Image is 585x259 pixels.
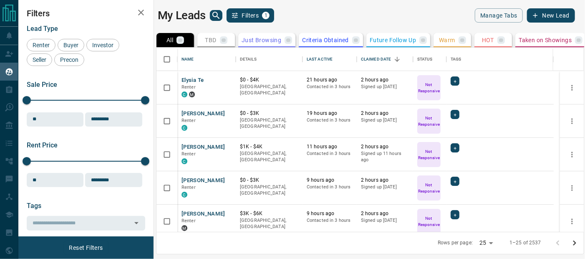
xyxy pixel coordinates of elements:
span: Rent Price [27,141,58,149]
button: Open [131,217,142,229]
span: Tags [27,202,41,210]
button: Reset Filters [63,241,108,255]
button: [PERSON_NAME] [182,110,225,118]
div: Seller [27,53,52,66]
p: 21 hours ago [307,76,353,84]
p: Not Responsive [418,182,440,194]
span: Sale Price [27,81,57,89]
button: [PERSON_NAME] [182,210,225,218]
span: Investor [89,42,116,48]
p: [GEOGRAPHIC_DATA], [GEOGRAPHIC_DATA] [240,217,298,230]
p: Contacted in 3 hours [307,217,353,224]
button: search button [210,10,222,21]
p: Rows per page: [438,239,473,246]
p: TBD [205,37,216,43]
p: Signed up [DATE] [361,217,409,224]
p: $0 - $3K [240,110,298,117]
p: Not Responsive [418,81,440,94]
div: mrloft.ca [189,91,195,97]
p: [GEOGRAPHIC_DATA], [GEOGRAPHIC_DATA] [240,84,298,96]
button: more [566,115,578,127]
span: Buyer [61,42,81,48]
p: [GEOGRAPHIC_DATA], [GEOGRAPHIC_DATA] [240,184,298,197]
p: Signed up [DATE] [361,84,409,90]
p: Future Follow Up [370,37,416,43]
div: Claimed Date [357,48,413,71]
span: Renter [182,84,196,90]
div: Renter [27,39,55,51]
p: Contacted in 3 hours [307,184,353,190]
div: Details [240,48,257,71]
div: condos.ca [182,91,187,97]
div: Precon [54,53,84,66]
div: Status [413,48,446,71]
span: Precon [57,56,81,63]
p: $3K - $6K [240,210,298,217]
div: Last Active [307,48,333,71]
p: 11 hours ago [307,143,353,150]
div: Details [236,48,303,71]
p: 2 hours ago [361,76,409,84]
p: 2 hours ago [361,210,409,217]
p: Signed up [DATE] [361,117,409,124]
span: + [454,110,456,119]
div: 25 [476,237,496,249]
span: + [454,77,456,85]
span: Renter [182,151,196,157]
p: 9 hours ago [307,177,353,184]
p: Contacted in 3 hours [307,84,353,90]
span: + [454,177,456,185]
div: + [451,210,459,219]
p: 9 hours ago [307,210,353,217]
div: + [451,110,459,119]
p: 2 hours ago [361,110,409,117]
button: Go to next page [566,235,583,251]
p: Not Responsive [418,148,440,161]
div: Status [417,48,433,71]
p: $0 - $3K [240,177,298,184]
p: Criteria Obtained [302,37,349,43]
div: + [451,76,459,86]
div: Tags [446,48,554,71]
p: [GEOGRAPHIC_DATA], [GEOGRAPHIC_DATA] [240,117,298,130]
span: Seller [30,56,49,63]
div: condos.ca [182,192,187,198]
p: All [166,37,173,43]
div: Name [177,48,236,71]
p: $0 - $4K [240,76,298,84]
p: Taken on Showings [519,37,572,43]
div: Name [182,48,194,71]
div: Claimed Date [361,48,391,71]
div: Tags [451,48,461,71]
button: Manage Tabs [475,8,522,23]
h1: My Leads [158,9,206,22]
p: 19 hours ago [307,110,353,117]
p: Signed up [DATE] [361,184,409,190]
div: + [451,143,459,152]
p: 1–25 of 2537 [509,239,541,246]
span: Lead Type [27,25,58,33]
span: + [454,144,456,152]
button: more [566,215,578,228]
button: Sort [391,53,403,65]
div: condos.ca [182,158,187,164]
div: Investor [86,39,119,51]
button: more [566,182,578,194]
p: Warm [439,37,455,43]
span: Renter [182,118,196,123]
h2: Filters [27,8,145,18]
p: 2 hours ago [361,143,409,150]
span: 1 [263,13,269,18]
span: Renter [182,185,196,190]
button: Filters1 [227,8,275,23]
p: [GEOGRAPHIC_DATA], [GEOGRAPHIC_DATA] [240,150,298,163]
button: [PERSON_NAME] [182,143,225,151]
button: [PERSON_NAME] [182,177,225,185]
div: Buyer [58,39,84,51]
button: New Lead [527,8,575,23]
p: 2 hours ago [361,177,409,184]
div: + [451,177,459,186]
div: Last Active [303,48,357,71]
p: HOT [482,37,494,43]
button: more [566,148,578,161]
